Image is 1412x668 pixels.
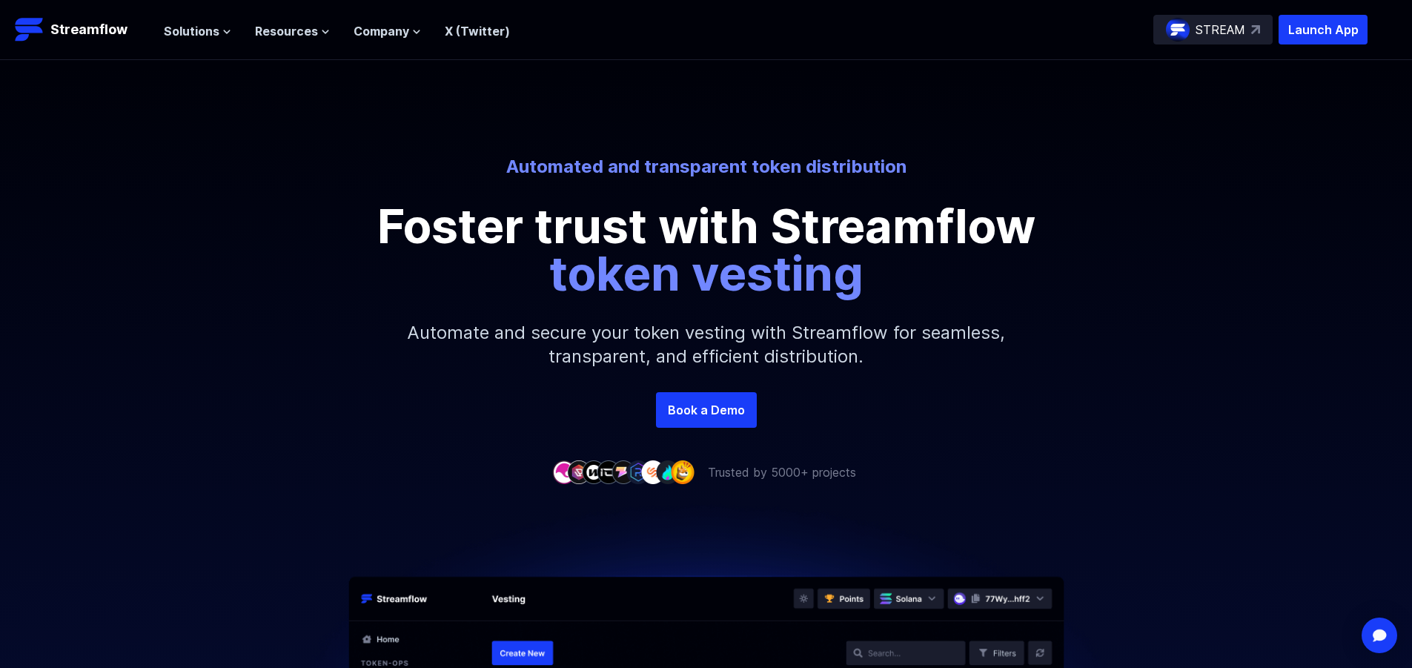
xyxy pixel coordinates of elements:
img: company-3 [582,460,606,483]
span: Solutions [164,22,219,40]
button: Resources [255,22,330,40]
img: company-5 [611,460,635,483]
button: Launch App [1279,15,1368,44]
span: Company [354,22,409,40]
div: Open Intercom Messenger [1362,618,1397,653]
span: token vesting [549,245,864,302]
p: Trusted by 5000+ projects [708,463,856,481]
img: company-1 [552,460,576,483]
p: Streamflow [50,19,127,40]
a: Streamflow [15,15,149,44]
img: company-6 [626,460,650,483]
img: company-4 [597,460,620,483]
img: company-9 [671,460,695,483]
p: Automate and secure your token vesting with Streamflow for seamless, transparent, and efficient d... [388,297,1025,392]
p: Automated and transparent token distribution [296,155,1117,179]
a: Book a Demo [656,392,757,428]
a: STREAM [1153,15,1273,44]
img: company-7 [641,460,665,483]
img: company-8 [656,460,680,483]
img: company-2 [567,460,591,483]
p: Foster trust with Streamflow [373,202,1040,297]
button: Solutions [164,22,231,40]
img: streamflow-logo-circle.png [1166,18,1190,42]
img: Streamflow Logo [15,15,44,44]
img: top-right-arrow.svg [1251,25,1260,34]
span: Resources [255,22,318,40]
button: Company [354,22,421,40]
a: X (Twitter) [445,24,510,39]
p: STREAM [1196,21,1245,39]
